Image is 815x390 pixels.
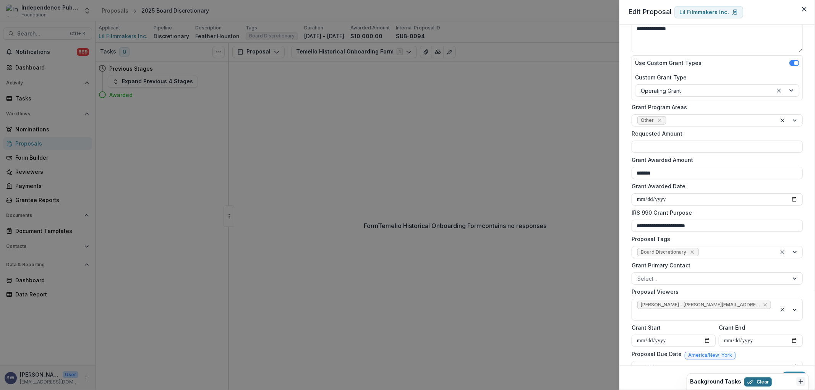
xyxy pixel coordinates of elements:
div: Remove Other [656,117,664,124]
label: Grant Primary Contact [632,261,798,269]
button: Close [798,3,810,15]
div: Clear selected options [778,305,787,314]
span: Other [641,118,654,123]
label: IRS 990 Grant Purpose [632,209,798,217]
label: Proposal Due Date [632,350,682,358]
label: Use Custom Grant Types [635,59,702,67]
label: Proposal Tags [632,235,798,243]
p: Lil Filmmakers Inc. [679,9,729,16]
span: Edit Proposal [629,8,671,16]
div: Remove Sherella Williams - sherella@independencemedia.org [762,301,768,309]
div: Clear selected options [774,86,784,95]
label: Requested Amount [632,129,798,138]
label: Grant Program Areas [632,103,798,111]
span: [PERSON_NAME] - [PERSON_NAME][EMAIL_ADDRESS][DOMAIN_NAME] [641,302,760,307]
span: Board Discretionary [641,249,686,255]
button: Clear [744,377,772,387]
div: Remove Board Discretionary [689,248,696,256]
button: Dismiss [796,377,805,386]
label: Proposal Viewers [632,288,798,296]
label: Grant End [719,324,798,332]
label: Grant Awarded Amount [632,156,798,164]
span: America/New_York [688,353,732,358]
button: Save [783,372,806,384]
label: Grant Start [632,324,711,332]
h2: Background Tasks [690,379,741,385]
div: Clear selected options [778,116,787,125]
div: Clear selected options [778,248,787,257]
a: Lil Filmmakers Inc. [674,6,743,18]
label: Grant Awarded Date [632,182,798,190]
label: Custom Grant Type [635,73,795,81]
